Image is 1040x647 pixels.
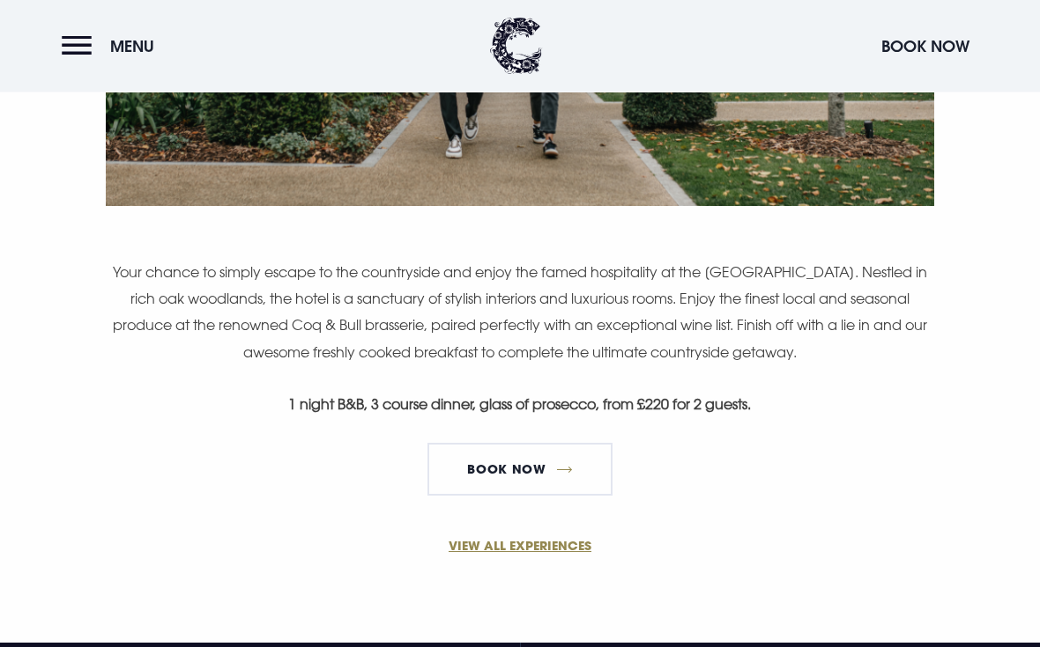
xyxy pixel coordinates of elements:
button: Menu [62,27,163,65]
strong: 1 night B&B, 3 course dinner, glass of prosecco, from £220 for 2 guests. [288,396,751,414]
a: Book Now [427,444,613,496]
a: VIEW ALL EXPERIENCES [100,537,940,555]
span: Menu [110,36,154,56]
p: Your chance to simply escape to the countryside and enjoy the famed hospitality at the [GEOGRAPHI... [106,260,933,367]
img: Clandeboye Lodge [490,18,543,75]
button: Book Now [873,27,978,65]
